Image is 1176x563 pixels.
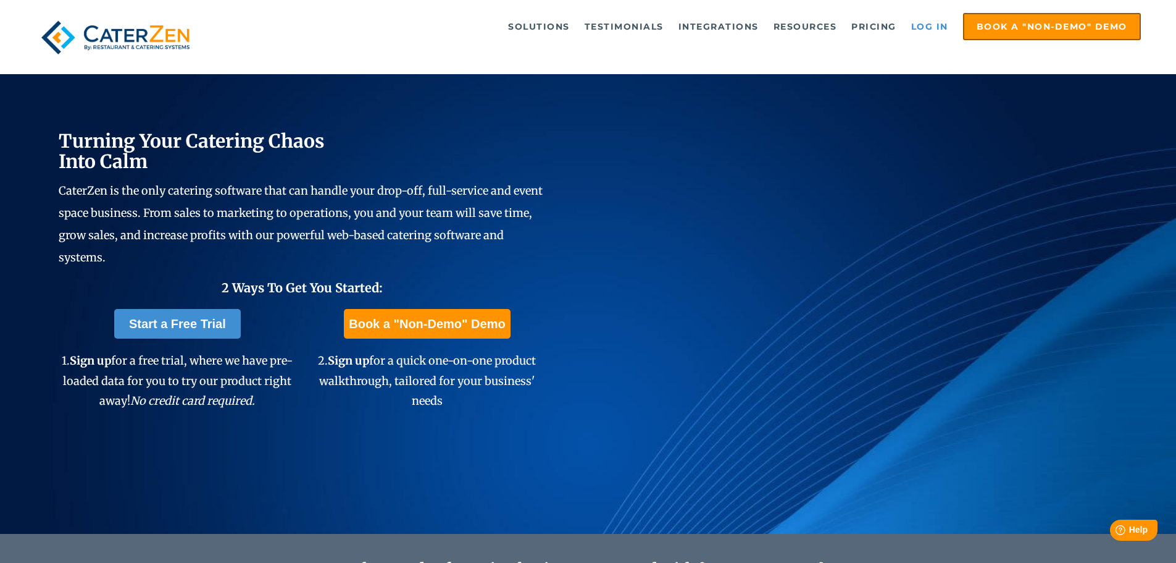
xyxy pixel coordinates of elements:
[70,353,111,368] span: Sign up
[845,14,903,39] a: Pricing
[59,129,325,173] span: Turning Your Catering Chaos Into Calm
[35,13,196,62] img: caterzen
[672,14,765,39] a: Integrations
[1066,515,1162,549] iframe: Help widget launcher
[59,184,543,265] span: CaterZen is the only catering software that can handle your drop-off, full-service and event spac...
[905,14,954,39] a: Log in
[328,353,369,368] span: Sign up
[318,353,536,408] span: 2. for a quick one-on-one product walkthrough, tailored for your business' needs
[963,13,1141,40] a: Book a "Non-Demo" Demo
[222,280,383,295] span: 2 Ways To Get You Started:
[502,14,576,39] a: Solutions
[224,13,1141,40] div: Navigation Menu
[767,14,843,39] a: Resources
[578,14,670,39] a: Testimonials
[62,353,293,408] span: 1. for a free trial, where we have pre-loaded data for you to try our product right away!
[114,309,241,339] a: Start a Free Trial
[130,394,255,408] em: No credit card required.
[344,309,510,339] a: Book a "Non-Demo" Demo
